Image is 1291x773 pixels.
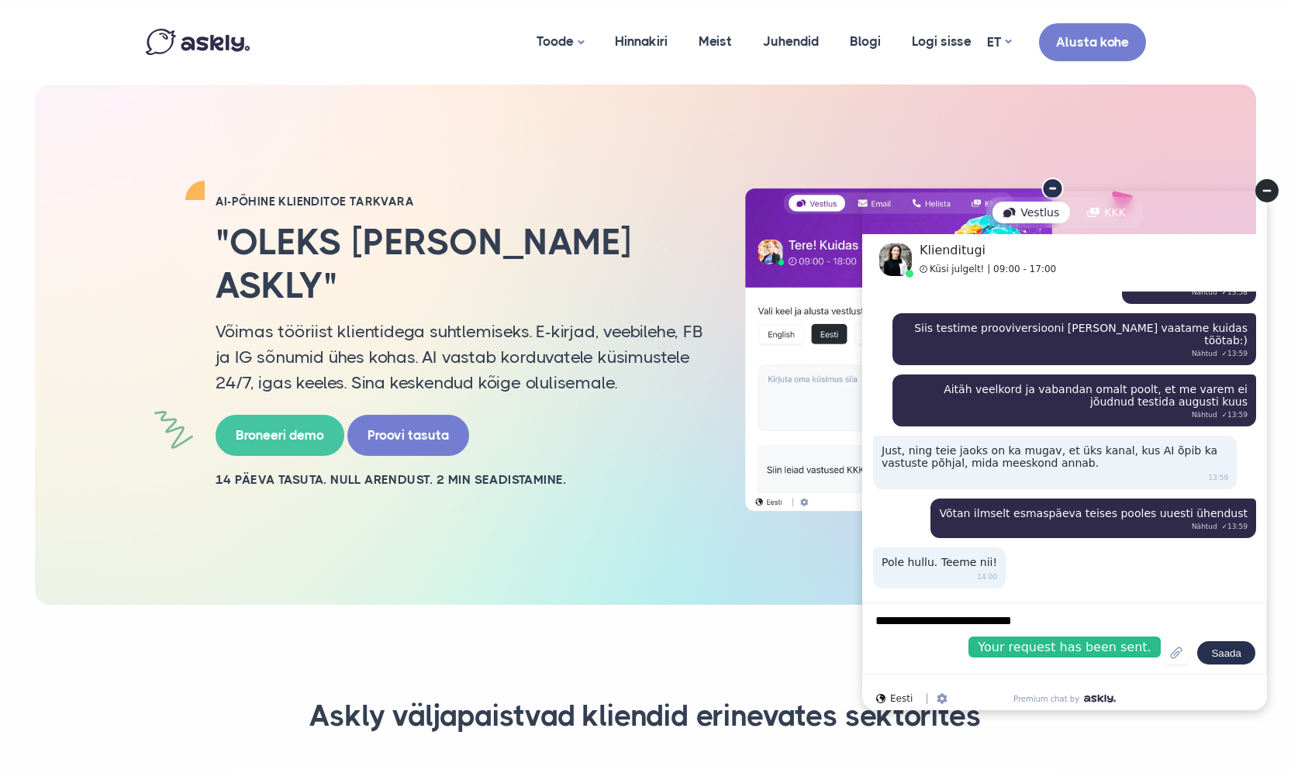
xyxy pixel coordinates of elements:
iframe: Askly chat [850,178,1279,723]
h2: AI-PÕHINE KLIENDITOE TARKVARA [216,194,704,209]
a: Logi sisse [896,4,987,79]
h2: "Oleks [PERSON_NAME] Askly" [216,221,704,306]
a: Meist [683,4,747,79]
p: Võimas tööriist klientidega suhtlemiseks. E-kirjad, veebilehe, FB ja IG sõnumid ühes kohas. AI va... [216,319,704,395]
a: Proovi tasuta [347,415,469,456]
img: Askly [146,29,250,55]
h2: 14 PÄEVA TASUTA. NULL ARENDUST. 2 MIN SEADISTAMINE. [216,471,704,488]
a: Juhendid [747,4,834,79]
a: Toode [521,4,599,81]
a: Blogi [834,4,896,79]
a: Hinnakiri [599,4,683,79]
a: ET [987,31,1011,53]
a: Alusta kohe [1039,23,1146,61]
a: Broneeri demo [216,415,344,456]
img: AI multilingual chat [727,178,1130,512]
h3: Askly väljapaistvad kliendid erinevates sektorites [165,698,1127,735]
